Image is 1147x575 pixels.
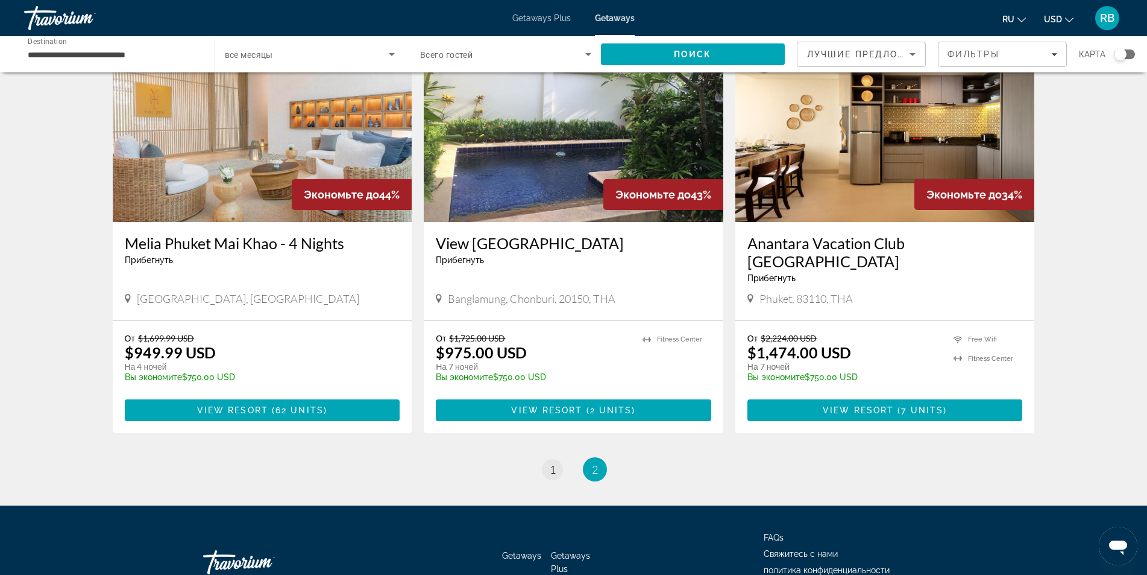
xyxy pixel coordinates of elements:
[292,179,412,210] div: 44%
[551,551,590,574] a: Getaways Plus
[137,292,359,305] span: [GEOGRAPHIC_DATA], [GEOGRAPHIC_DATA]
[436,234,711,252] a: View [GEOGRAPHIC_DATA]
[113,29,412,222] img: Melia Phuket Mai Khao - 4 Nights
[1099,527,1137,565] iframe: Кнопка запуска окна обмена сообщениями
[448,292,615,305] span: Banglamung, Chonburi, 20150, THA
[502,551,541,561] a: Getaways
[968,335,997,343] span: Free Wifi
[436,333,446,343] span: От
[1002,10,1026,28] button: Change language
[914,179,1034,210] div: 34%
[420,50,473,60] span: Всего гостей
[747,333,758,343] span: От
[268,405,327,415] span: ( )
[1092,5,1123,31] button: User Menu
[512,13,571,23] a: Getaways Plus
[894,405,947,415] span: ( )
[125,333,135,343] span: От
[1044,14,1062,24] span: USD
[1044,10,1073,28] button: Change currency
[747,372,805,382] span: Вы экономите
[747,399,1023,421] button: View Resort(7 units)
[125,255,173,265] span: Прибегнуть
[275,405,324,415] span: 62 units
[1002,14,1014,24] span: ru
[125,361,388,372] p: На 4 ночей
[304,188,379,201] span: Экономьте до
[761,333,817,343] span: $2,224.00 USD
[436,372,630,382] p: $750.00 USD
[764,533,784,542] a: FAQs
[595,13,635,23] a: Getaways
[747,234,1023,270] a: Anantara Vacation Club [GEOGRAPHIC_DATA]
[436,343,527,361] p: $975.00 USD
[436,255,484,265] span: Прибегнуть
[747,343,851,361] p: $1,474.00 USD
[197,405,268,415] span: View Resort
[436,372,493,382] span: Вы экономите
[747,273,796,283] span: Прибегнуть
[436,361,630,372] p: На 7 ночей
[601,43,785,65] button: Search
[901,405,943,415] span: 7 units
[125,372,388,382] p: $750.00 USD
[947,49,999,59] span: Фильтры
[225,50,273,60] span: все месяцы
[938,42,1067,67] button: Filters
[1079,46,1105,63] span: карта
[764,549,838,559] a: Свяжитесь с нами
[138,333,194,343] span: $1,699.99 USD
[125,372,182,382] span: Вы экономите
[1100,12,1114,24] span: RB
[449,333,505,343] span: $1,725.00 USD
[657,335,702,343] span: Fitness Center
[968,355,1013,363] span: Fitness Center
[436,399,711,421] button: View Resort(2 units)
[674,49,712,59] span: Поиск
[926,188,1002,201] span: Экономьте до
[603,179,723,210] div: 43%
[28,37,67,45] span: Destination
[125,399,400,421] button: View Resort(62 units)
[615,188,691,201] span: Экономьте до
[823,405,894,415] span: View Resort
[747,372,942,382] p: $750.00 USD
[747,361,942,372] p: На 7 ночей
[24,2,145,34] a: Travorium
[807,49,935,59] span: Лучшие предложения
[807,47,916,62] mat-select: Sort by
[764,565,890,575] a: политика конфиденциальности
[424,29,723,222] img: View Talay Holiday Resort
[125,234,400,252] a: Melia Phuket Mai Khao - 4 Nights
[113,457,1035,481] nav: Pagination
[759,292,853,305] span: Phuket, 83110, THA
[28,48,199,62] input: Select destination
[550,463,556,476] span: 1
[583,405,636,415] span: ( )
[735,29,1035,222] img: Anantara Vacation Club Mai Khao Phuket
[511,405,582,415] span: View Resort
[125,343,216,361] p: $949.99 USD
[592,463,598,476] span: 2
[590,405,632,415] span: 2 units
